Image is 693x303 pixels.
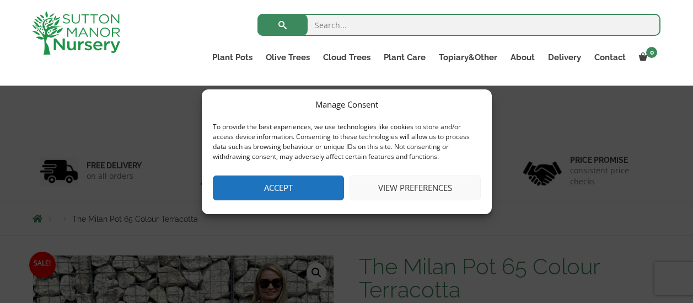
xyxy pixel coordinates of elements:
button: Accept [213,176,344,200]
a: Plant Care [377,50,432,65]
a: Cloud Trees [316,50,377,65]
button: View preferences [350,176,481,200]
a: Delivery [541,50,588,65]
img: logo [32,11,120,55]
a: Plant Pots [206,50,259,65]
a: Topiary&Other [432,50,504,65]
a: 0 [632,50,660,65]
span: 0 [646,47,657,58]
div: Manage Consent [315,98,378,111]
div: To provide the best experiences, we use technologies like cookies to store and/or access device i... [213,122,480,162]
a: About [504,50,541,65]
input: Search... [257,14,660,36]
a: Contact [588,50,632,65]
a: Olive Trees [259,50,316,65]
